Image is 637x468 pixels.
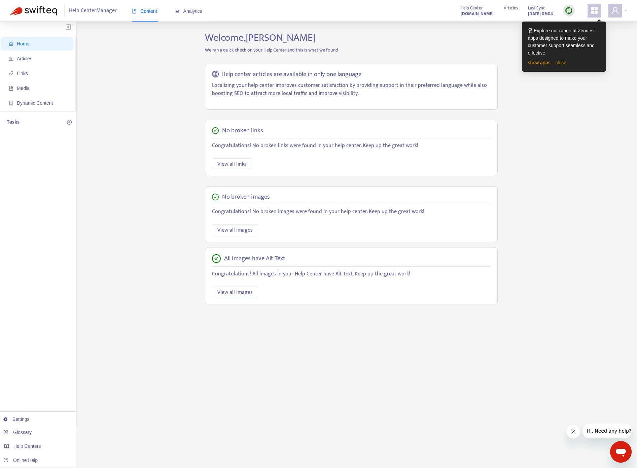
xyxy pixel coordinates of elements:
[7,118,20,126] p: Tasks
[461,4,483,12] span: Help Center
[9,101,13,105] span: container
[212,142,491,150] p: Congratulations! No broken links were found in your help center. Keep up the great work!
[528,27,600,57] div: Explore our range of Zendesk apps designed to make your customer support seamless and effective.
[212,224,258,235] button: View all images
[17,56,32,61] span: Articles
[10,6,57,15] img: Swifteq
[461,10,494,18] a: [DOMAIN_NAME]
[221,71,361,78] h5: Help center articles are available in only one language
[222,193,270,201] h5: No broken images
[3,458,38,463] a: Online Help
[528,4,545,12] span: Last Sync
[222,127,263,135] h5: No broken links
[217,160,247,168] span: View all links
[17,41,29,46] span: Home
[212,254,221,263] span: check-circle
[9,86,13,91] span: file-image
[528,10,553,18] strong: [DATE] 09:04
[3,416,30,422] a: Settings
[212,287,258,297] button: View all images
[132,9,137,13] span: book
[610,441,632,463] iframe: Button to launch messaging window
[212,71,219,78] span: global
[224,255,285,263] h5: All images have Alt Text
[17,71,28,76] span: Links
[69,4,117,17] span: Help Center Manager
[3,430,32,435] a: Glossary
[528,60,551,65] a: show apps
[212,270,491,278] p: Congratulations! All images in your Help Center have Alt Text. Keep up the great work!
[17,86,30,91] span: Media
[555,60,566,65] a: close
[9,56,13,61] span: account-book
[205,29,316,46] span: Welcome, [PERSON_NAME]
[13,443,41,449] span: Help Centers
[212,81,491,98] p: Localizing your help center improves customer satisfaction by providing support in their preferre...
[9,41,13,46] span: home
[67,120,72,125] span: plus-circle
[132,8,157,14] span: Content
[212,158,252,169] button: View all links
[504,4,518,12] span: Articles
[611,6,619,14] span: user
[590,6,598,14] span: appstore
[212,208,491,216] p: Congratulations! No broken images were found in your help center. Keep up the great work!
[217,288,253,297] span: View all images
[567,425,580,438] iframe: Close message
[212,127,219,134] span: check-circle
[217,226,253,234] span: View all images
[583,424,632,438] iframe: Message from company
[200,46,503,54] p: We ran a quick check on your Help Center and this is what we found
[17,100,53,106] span: Dynamic Content
[565,6,573,15] img: sync.dc5367851b00ba804db3.png
[9,71,13,76] span: link
[212,194,219,200] span: check-circle
[175,8,202,14] span: Analytics
[175,9,179,13] span: area-chart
